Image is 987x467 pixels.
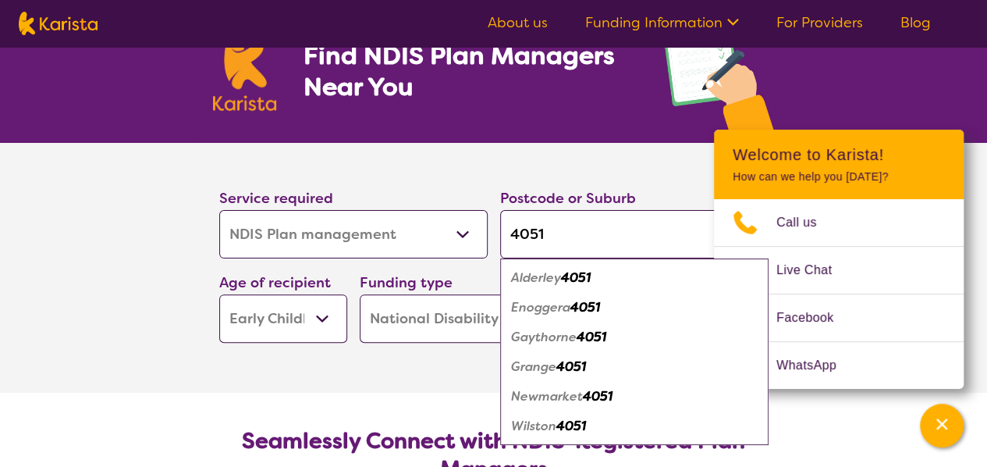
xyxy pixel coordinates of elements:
[511,329,577,345] em: Gaythorne
[508,352,761,382] div: Grange 4051
[733,170,945,184] p: How can we help you [DATE]?
[920,404,964,447] button: Channel Menu
[583,388,612,405] em: 4051
[577,329,606,345] em: 4051
[776,306,852,330] span: Facebook
[219,189,333,208] label: Service required
[508,323,761,352] div: Gaythorne 4051
[776,354,855,377] span: WhatsApp
[661,6,775,143] img: plan-management
[511,269,561,286] em: Alderley
[776,258,850,282] span: Live Chat
[508,412,761,441] div: Wilston 4051
[303,40,629,102] h1: Find NDIS Plan Managers Near You
[508,382,761,412] div: Newmarket 4051
[511,388,583,405] em: Newmarket
[19,12,98,35] img: Karista logo
[585,13,739,32] a: Funding Information
[511,358,556,375] em: Grange
[508,263,761,293] div: Alderley 4051
[776,211,836,234] span: Call us
[219,273,331,292] label: Age of recipient
[570,299,600,315] em: 4051
[900,13,931,32] a: Blog
[714,342,964,389] a: Web link opens in a new tab.
[508,293,761,323] div: Enoggera 4051
[511,418,556,434] em: Wilston
[556,418,586,434] em: 4051
[500,189,636,208] label: Postcode or Suburb
[360,273,453,292] label: Funding type
[556,358,586,375] em: 4051
[733,145,945,164] h2: Welcome to Karista!
[561,269,591,286] em: 4051
[488,13,548,32] a: About us
[714,130,964,389] div: Channel Menu
[511,299,570,315] em: Enoggera
[776,13,863,32] a: For Providers
[714,199,964,389] ul: Choose channel
[500,210,769,258] input: Type
[213,27,277,111] img: Karista logo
